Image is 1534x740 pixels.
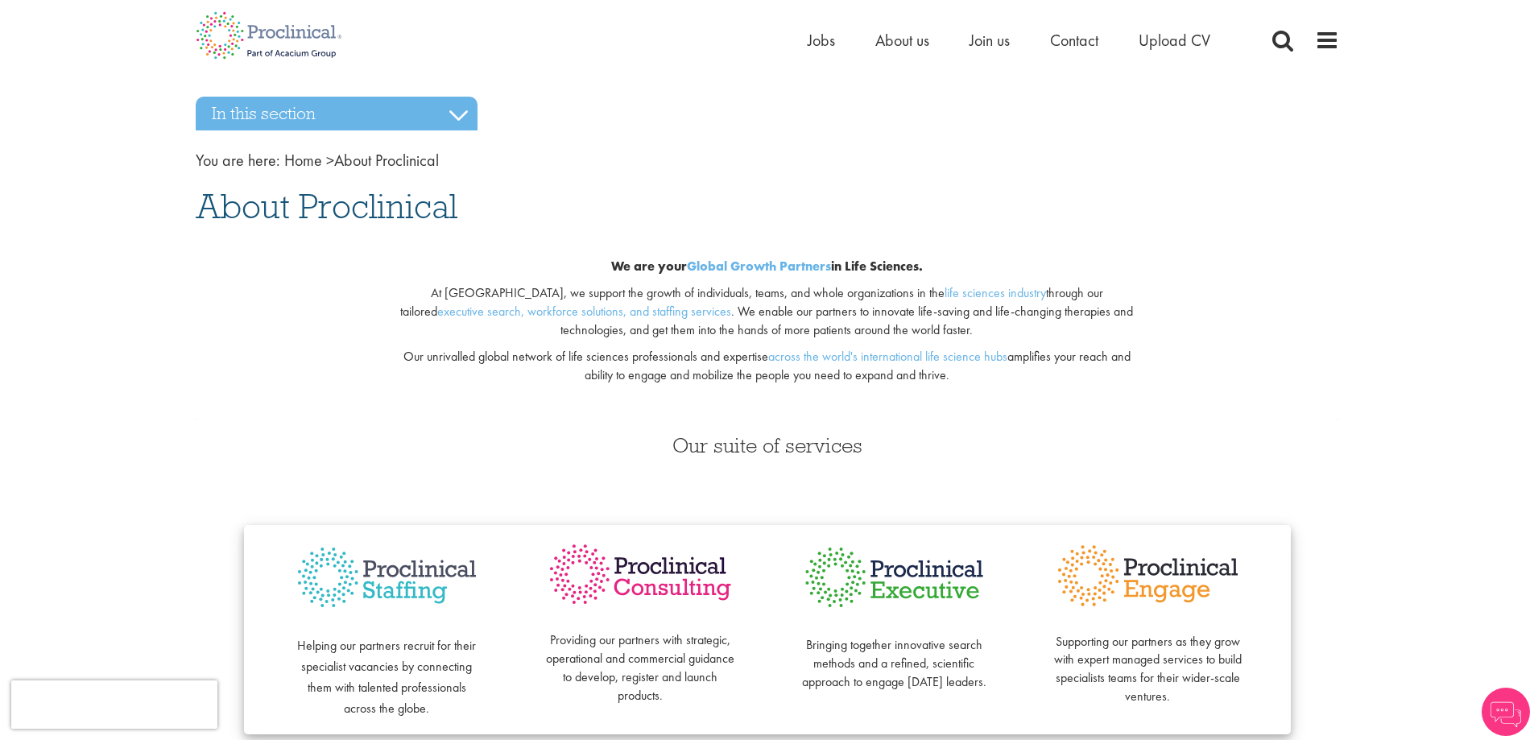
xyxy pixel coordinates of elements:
a: breadcrumb link to Home [284,150,322,171]
img: Proclinical Consulting [546,541,735,608]
p: Providing our partners with strategic, operational and commercial guidance to develop, register a... [546,614,735,705]
span: About Proclinical [284,150,439,171]
a: executive search, workforce solutions, and staffing services [437,303,731,320]
img: Chatbot [1482,688,1530,736]
p: Our unrivalled global network of life sciences professionals and expertise amplifies your reach a... [390,348,1144,385]
a: Upload CV [1139,30,1210,51]
h3: Our suite of services [196,435,1339,456]
a: Global Growth Partners [687,258,831,275]
h3: In this section [196,97,478,130]
p: Bringing together innovative search methods and a refined, scientific approach to engage [DATE] l... [800,618,989,691]
img: Proclinical Staffing [292,541,482,614]
b: We are your in Life Sciences. [611,258,923,275]
a: life sciences industry [945,284,1046,301]
span: > [326,150,334,171]
span: You are here: [196,150,280,171]
img: Proclinical Engage [1053,541,1242,610]
a: across the world's international life science hubs [768,348,1007,365]
a: Join us [970,30,1010,51]
a: About us [875,30,929,51]
span: About Proclinical [196,184,457,228]
p: At [GEOGRAPHIC_DATA], we support the growth of individuals, teams, and whole organizations in the... [390,284,1144,340]
a: Contact [1050,30,1098,51]
iframe: reCAPTCHA [11,680,217,729]
p: Supporting our partners as they grow with expert managed services to build specialists teams for ... [1053,614,1242,706]
span: Helping our partners recruit for their specialist vacancies by connecting them with talented prof... [297,637,476,717]
img: Proclinical Executive [800,541,989,614]
a: Jobs [808,30,835,51]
